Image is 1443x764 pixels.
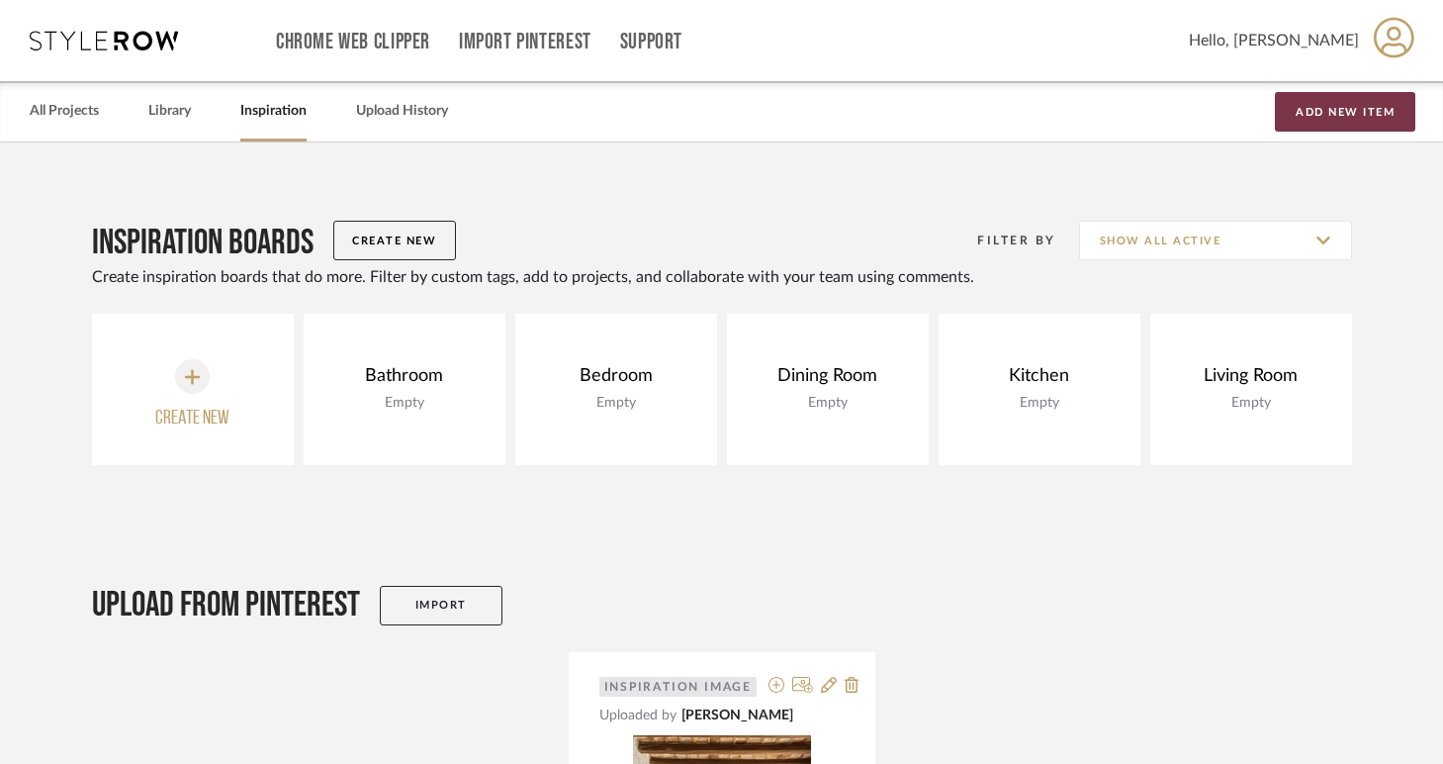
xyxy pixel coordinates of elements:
div: Living Room [1199,365,1303,387]
a: BedroomEmpty [515,314,717,465]
div: Empty [360,392,448,414]
div: Create new [155,404,229,433]
a: Import Pinterest [459,34,591,50]
a: BathroomEmpty [304,314,505,465]
div: Dining Room [772,365,882,387]
a: Library [148,98,191,125]
h2: Inspiration Boards [92,222,314,265]
div: Bedroom [575,365,658,387]
div: Empty [575,392,658,414]
a: Import [380,586,502,625]
div: Empty [1004,392,1074,414]
button: Add New Item [1275,92,1415,132]
a: Upload History [356,98,448,125]
a: Inspiration Image [599,677,761,702]
div: Empty [772,392,882,414]
a: All Projects [30,98,99,125]
a: Dining RoomEmpty [727,314,929,465]
div: Filter By [952,231,1056,250]
button: Create New [333,221,456,260]
a: Living RoomEmpty [1150,314,1352,465]
span: Hello, [PERSON_NAME] [1189,29,1359,52]
div: Bathroom [360,365,448,387]
div: Kitchen [1004,365,1074,387]
a: Support [620,34,682,50]
h2: Upload From Pinterest [92,584,360,627]
div: Inspiration Image [599,677,758,697]
a: Inspiration [240,98,307,125]
a: KitchenEmpty [939,314,1140,465]
button: Create new [92,314,294,465]
div: Create inspiration boards that do more. Filter by custom tags, add to projects, and collaborate w... [92,265,1352,289]
a: Chrome Web Clipper [276,34,430,50]
div: Empty [1199,392,1303,414]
